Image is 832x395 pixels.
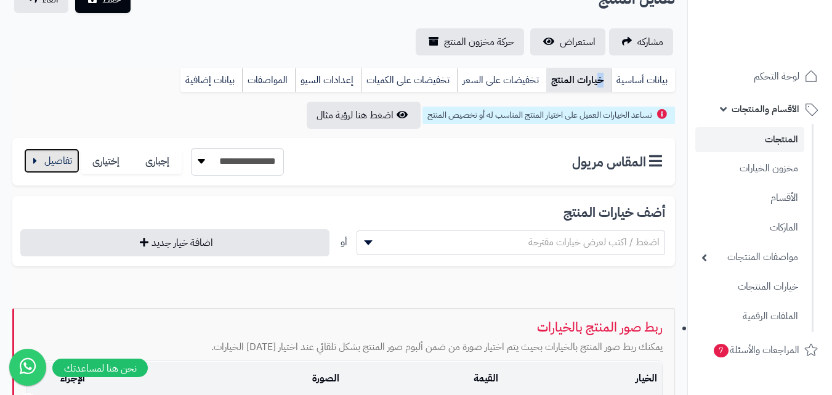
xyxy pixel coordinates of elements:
a: خيارات المنتجات [695,274,804,300]
a: تخفيضات على الكميات [361,68,457,92]
a: المراجعات والأسئلة7 [695,335,825,365]
a: الملفات الرقمية [695,303,804,330]
label: إجبارى [132,149,182,174]
a: استعراض [530,28,605,55]
label: إختيارى [81,149,132,174]
span: حركة مخزون المنتج [444,35,514,49]
button: اضغط هنا لرؤية مثال [307,102,421,129]
a: الماركات [695,214,804,241]
h3: المقاس مريول [572,153,665,169]
div: أو [341,230,347,255]
a: لوحة التحكم [695,62,825,91]
button: اضافة خيار جديد [20,229,329,256]
a: مشاركه [609,28,673,55]
a: الأقسام [695,185,804,211]
h3: ربط صور المنتج بالخيارات [26,320,663,335]
a: بيانات إضافية [180,68,242,92]
span: لوحة التحكم [754,68,799,85]
p: يمكنك ربط صور المنتج بالخيارات بحيث يتم اختيار صورة من ضمن ألبوم صور المنتج بشكل تلقائي عند اختيا... [26,340,663,354]
span: تساعد الخيارات العميل على اختيار المنتج المناسب له أو تخصيص المنتج [427,108,652,121]
span: اضغط / اكتب لعرض خيارات مقترحة [528,235,660,250]
h3: أضف خيارات المنتج [22,206,665,220]
a: تخفيضات على السعر [457,68,546,92]
span: المراجعات والأسئلة [713,341,799,359]
span: استعراض [560,35,596,49]
span: الأقسام والمنتجات [732,100,799,118]
span: مشاركه [637,35,663,49]
a: المواصفات [242,68,295,92]
a: حركة مخزون المنتج [416,28,524,55]
span: 7 [714,344,729,357]
a: خيارات المنتج [546,68,611,92]
a: مخزون الخيارات [695,155,804,182]
a: المنتجات [695,127,804,152]
a: مواصفات المنتجات [695,244,804,271]
a: إعدادات السيو [295,68,361,92]
a: بيانات أساسية [611,68,675,92]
